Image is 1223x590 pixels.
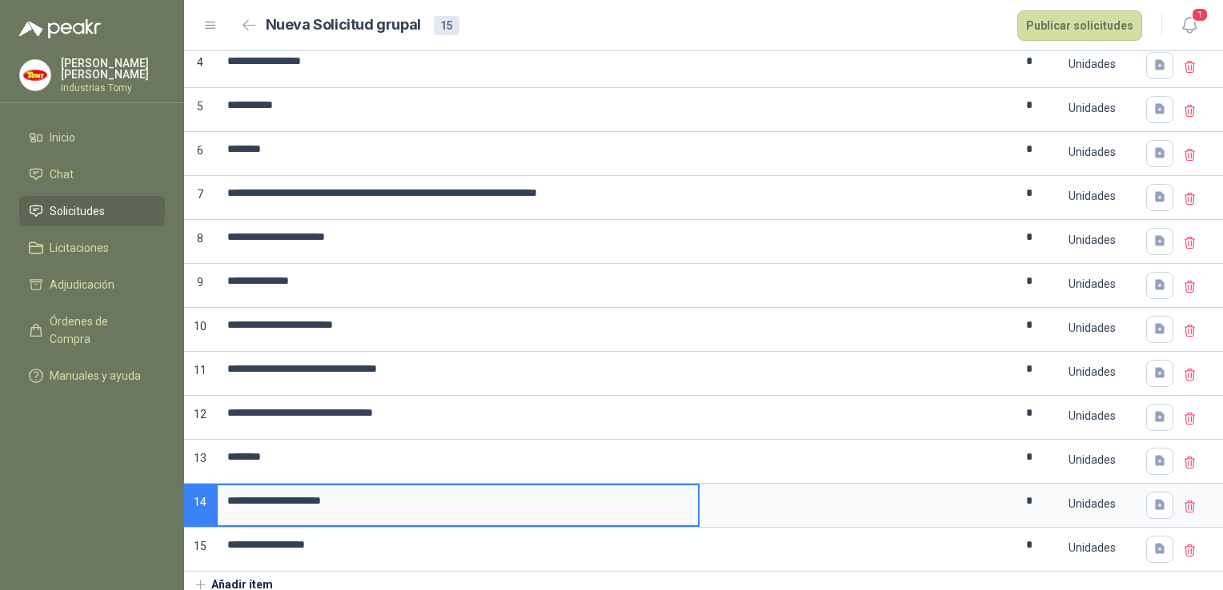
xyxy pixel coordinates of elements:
span: Órdenes de Compra [50,313,150,348]
p: 12 [184,396,216,440]
a: Órdenes de Compra [19,306,165,354]
a: Solicitudes [19,196,165,226]
span: Licitaciones [50,239,109,257]
button: Publicar solicitudes [1017,10,1142,41]
span: Inicio [50,129,75,146]
div: Unidades [1045,485,1138,522]
div: Unidades [1045,221,1138,258]
a: Chat [19,159,165,189]
p: 6 [184,132,216,176]
p: 7 [184,176,216,220]
span: Manuales y ayuda [50,367,141,385]
p: 8 [184,220,216,264]
p: Industrias Tomy [61,83,165,93]
div: 15 [434,16,459,35]
div: Unidades [1045,90,1138,126]
p: [PERSON_NAME] [PERSON_NAME] [61,58,165,80]
img: Company Logo [20,60,50,90]
span: Chat [50,165,74,183]
button: 1 [1175,11,1204,40]
div: Unidades [1045,353,1138,390]
p: 9 [184,264,216,308]
div: Unidades [1045,46,1138,82]
div: Unidades [1045,134,1138,170]
p: 10 [184,308,216,352]
div: Unidades [1045,177,1138,214]
a: Licitaciones [19,233,165,263]
a: Adjudicación [19,269,165,300]
div: Unidades [1045,397,1138,434]
div: Unidades [1045,441,1138,478]
a: Manuales y ayuda [19,361,165,391]
span: Adjudicación [50,276,114,293]
p: 5 [184,88,216,132]
h2: Nueva Solicitud grupal [266,14,421,37]
p: 4 [184,44,216,88]
span: Solicitudes [50,202,105,220]
div: Unidades [1045,529,1138,566]
p: 15 [184,528,216,572]
div: Unidades [1045,309,1138,346]
p: 14 [184,484,216,528]
p: 11 [184,352,216,396]
img: Logo peakr [19,19,101,38]
p: 13 [184,440,216,484]
div: Unidades [1045,265,1138,302]
a: Inicio [19,122,165,153]
span: 1 [1191,7,1209,22]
